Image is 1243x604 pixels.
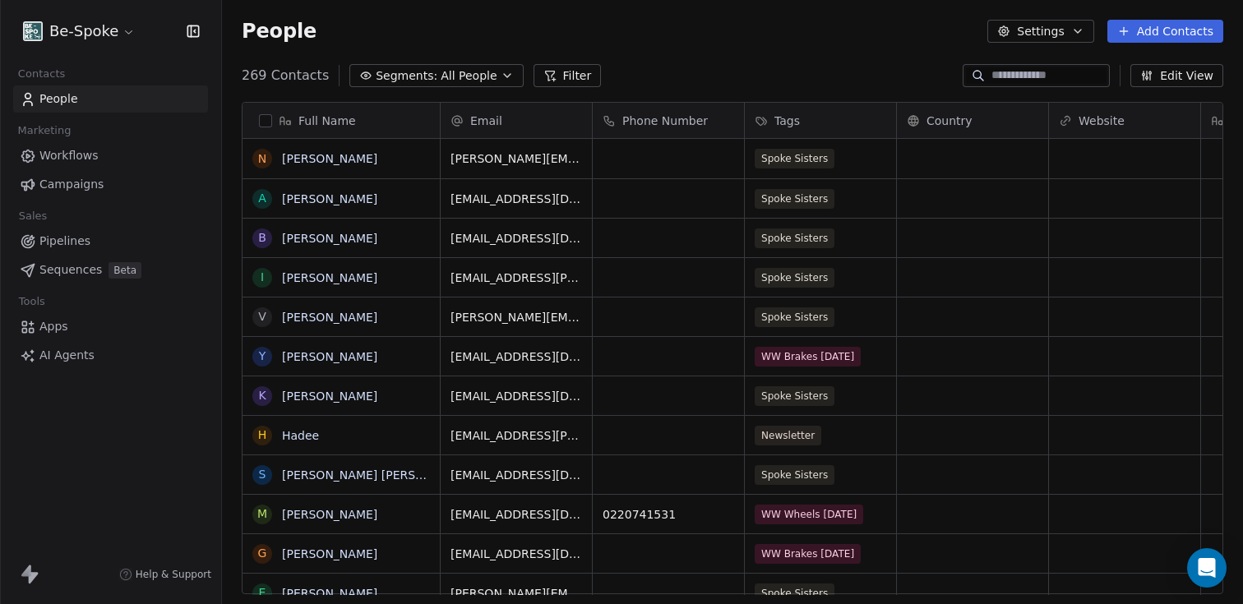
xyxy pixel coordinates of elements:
span: [PERSON_NAME][EMAIL_ADDRESS][PERSON_NAME][DOMAIN_NAME] [451,150,582,167]
a: People [13,85,208,113]
a: [PERSON_NAME] [282,350,377,363]
a: [PERSON_NAME] [282,271,377,284]
div: N [258,150,266,168]
div: V [258,308,266,325]
span: [PERSON_NAME][EMAIL_ADDRESS][DOMAIN_NAME] [451,585,582,602]
a: [PERSON_NAME] [282,192,377,205]
button: Add Contacts [1107,20,1223,43]
span: Sales [12,204,54,228]
span: Sequences [39,261,102,279]
div: Country [897,103,1048,138]
a: SequencesBeta [13,256,208,284]
span: Tools [12,289,52,314]
span: Website [1079,113,1125,129]
span: Spoke Sisters [755,386,834,406]
a: Campaigns [13,171,208,198]
div: Tags [745,103,896,138]
a: Workflows [13,142,208,169]
span: Spoke Sisters [755,583,834,603]
span: Full Name [298,113,356,129]
img: Facebook%20profile%20picture.png [23,21,43,41]
button: Be-Spoke [20,17,139,45]
span: Help & Support [136,568,211,581]
a: [PERSON_NAME] [282,508,377,521]
span: [EMAIL_ADDRESS][DOMAIN_NAME] [451,467,582,483]
div: A [258,190,266,207]
div: Email [441,103,592,138]
span: Tags [774,113,800,129]
span: Segments: [376,67,437,85]
a: [PERSON_NAME] [282,547,377,560]
span: All People [441,67,497,85]
span: WW Wheels [DATE] [755,505,863,524]
div: G [258,545,267,562]
span: Email [470,113,502,129]
span: Spoke Sisters [755,189,834,209]
span: Spoke Sisters [755,465,834,485]
a: Hadee [282,429,319,442]
span: Marketing [11,118,78,143]
div: M [257,505,267,523]
a: Pipelines [13,228,208,255]
div: K [258,387,266,404]
span: Contacts [11,62,72,86]
div: S [259,466,266,483]
span: 269 Contacts [242,66,329,85]
a: [PERSON_NAME] [PERSON_NAME] [282,468,477,482]
span: [EMAIL_ADDRESS][DOMAIN_NAME] [451,506,582,523]
span: Newsletter [755,426,821,445]
span: Apps [39,318,68,335]
a: [PERSON_NAME] [282,152,377,165]
span: [EMAIL_ADDRESS][PERSON_NAME][DOMAIN_NAME] [451,427,582,444]
span: Pipelines [39,233,90,250]
span: WW Brakes [DATE] [755,347,861,367]
span: Phone Number [622,113,708,129]
span: [PERSON_NAME][EMAIL_ADDRESS][DOMAIN_NAME] [451,309,582,325]
span: [EMAIL_ADDRESS][DOMAIN_NAME] [451,230,582,247]
a: AI Agents [13,342,208,369]
span: Spoke Sisters [755,307,834,327]
span: WW Brakes [DATE] [755,544,861,564]
a: [PERSON_NAME] [282,390,377,403]
div: Open Intercom Messenger [1187,548,1227,588]
button: Settings [987,20,1093,43]
a: [PERSON_NAME] [282,587,377,600]
span: [EMAIL_ADDRESS][DOMAIN_NAME] [451,546,582,562]
span: Be-Spoke [49,21,118,42]
button: Edit View [1130,64,1223,87]
span: [EMAIL_ADDRESS][DOMAIN_NAME] [451,191,582,207]
a: Apps [13,313,208,340]
span: Campaigns [39,176,104,193]
span: 0220741531 [603,506,734,523]
div: E [259,584,266,602]
span: [EMAIL_ADDRESS][DOMAIN_NAME] [451,348,582,365]
div: I [261,269,264,286]
span: Beta [109,262,141,279]
div: Full Name [243,103,440,138]
a: [PERSON_NAME] [282,232,377,245]
div: H [258,426,267,444]
span: Spoke Sisters [755,268,834,288]
div: Y [259,348,266,365]
span: Workflows [39,147,99,164]
span: Spoke Sisters [755,149,834,168]
span: Country [926,113,973,129]
span: [EMAIL_ADDRESS][DOMAIN_NAME] [451,388,582,404]
div: Website [1049,103,1200,138]
span: [EMAIL_ADDRESS][PERSON_NAME][DOMAIN_NAME] [451,270,582,286]
div: Phone Number [593,103,744,138]
span: People [39,90,78,108]
div: grid [243,139,441,595]
span: People [242,19,317,44]
a: Help & Support [119,568,211,581]
div: B [258,229,266,247]
span: Spoke Sisters [755,228,834,248]
span: AI Agents [39,347,95,364]
a: [PERSON_NAME] [282,311,377,324]
button: Filter [534,64,602,87]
